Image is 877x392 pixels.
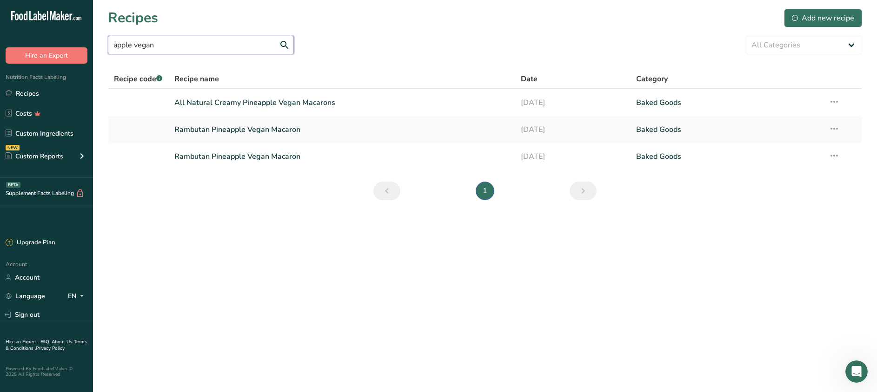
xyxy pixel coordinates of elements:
a: [DATE] [521,120,625,139]
span: Date [521,73,538,85]
a: Baked Goods [636,147,817,166]
button: Hire an Expert [6,47,87,64]
a: About Us . [52,339,74,345]
div: Upgrade Plan [6,238,55,248]
span: Recipe code [114,74,162,84]
div: Add new recipe [792,13,854,24]
iframe: Intercom live chat [845,360,868,383]
span: Category [636,73,668,85]
a: Hire an Expert . [6,339,39,345]
a: FAQ . [40,339,52,345]
span: Recipe name [174,73,219,85]
a: All Natural Creamy Pineapple Vegan Macarons [174,93,510,112]
div: BETA [6,182,20,188]
a: Previous page [373,182,400,200]
a: [DATE] [521,147,625,166]
div: Custom Reports [6,151,63,161]
a: Rambutan Pineapple Vegan Macaron [174,120,510,139]
input: Search for recipe [108,36,294,54]
a: Next page [570,182,597,200]
div: Powered By FoodLabelMaker © 2025 All Rights Reserved [6,366,87,377]
h1: Recipes [108,7,158,28]
a: Language [6,288,45,304]
a: Rambutan Pineapple Vegan Macaron [174,147,510,166]
div: NEW [6,145,20,150]
a: Baked Goods [636,93,817,112]
a: Baked Goods [636,120,817,139]
a: [DATE] [521,93,625,112]
a: Terms & Conditions . [6,339,87,352]
div: EN [68,291,87,302]
a: Privacy Policy [36,345,65,352]
button: Add new recipe [784,9,862,27]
